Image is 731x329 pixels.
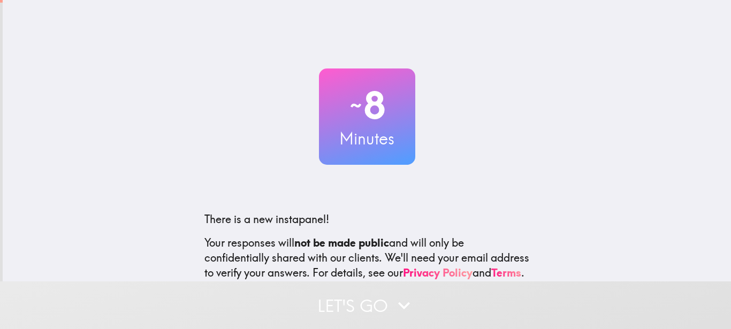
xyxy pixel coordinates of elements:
h2: 8 [319,83,415,127]
b: not be made public [294,236,389,249]
h3: Minutes [319,127,415,150]
a: Terms [491,266,521,279]
a: Privacy Policy [403,266,473,279]
span: There is a new instapanel! [204,212,329,226]
span: ~ [348,89,363,121]
p: Your responses will and will only be confidentially shared with our clients. We'll need your emai... [204,235,530,280]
